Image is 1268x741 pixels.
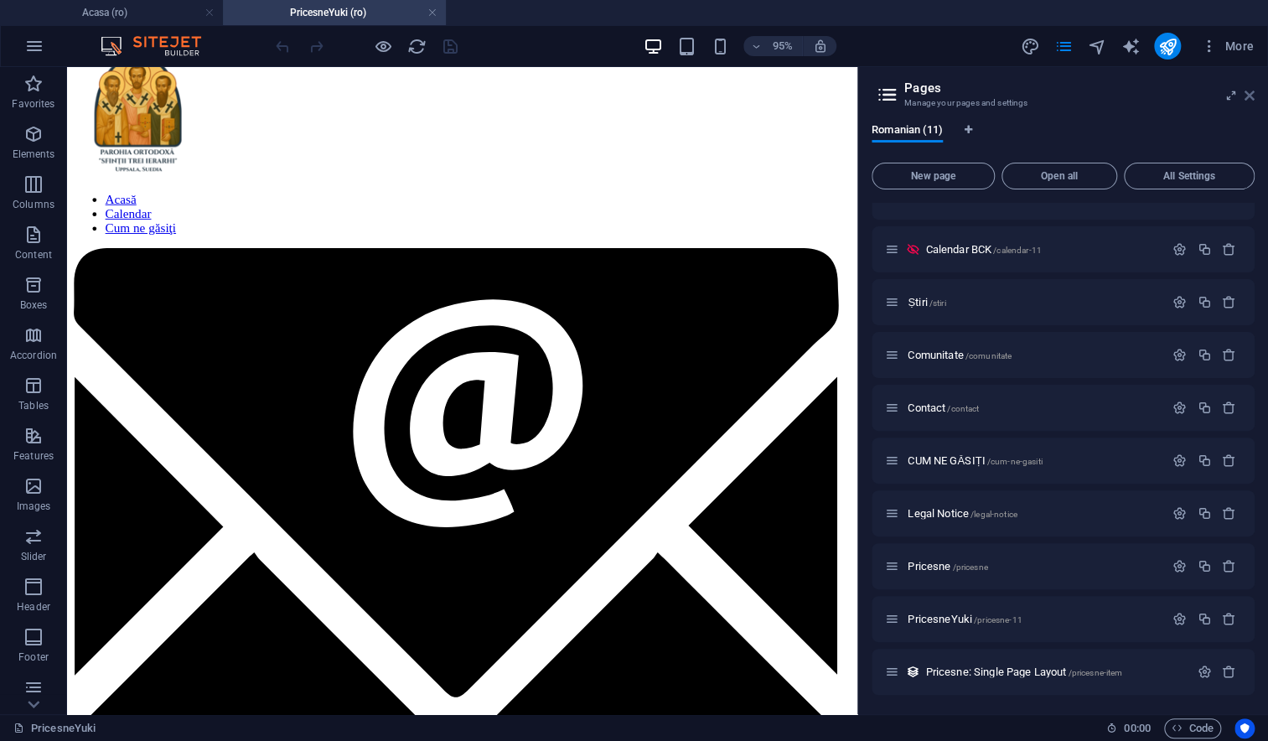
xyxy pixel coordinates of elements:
span: Click to open page [908,560,987,573]
span: /comunitate [965,351,1012,360]
div: Remove [1222,401,1236,415]
div: Settings [1172,295,1187,309]
span: Code [1172,718,1214,738]
span: /pricesne [952,562,987,572]
p: Features [13,449,54,463]
span: Click to open page [908,613,1022,625]
span: All Settings [1131,171,1247,181]
div: Remove [1222,242,1236,256]
h6: 95% [769,36,795,56]
div: This layout is used as a template for all items (e.g. a blog post) of this collection. The conten... [906,665,920,679]
div: Settings [1172,242,1187,256]
button: text_generator [1120,36,1141,56]
i: Design (Ctrl+Alt+Y) [1020,37,1039,56]
span: /stiri [929,298,946,308]
i: On resize automatically adjust zoom level to fit chosen device. [812,39,827,54]
div: Pricesne/pricesne [903,561,1164,572]
button: publish [1154,33,1181,60]
p: Tables [18,399,49,412]
div: Remove [1222,612,1236,626]
div: Duplicate [1197,559,1211,573]
i: Navigator [1087,37,1106,56]
div: Remove [1222,665,1236,679]
button: Usercentrics [1234,718,1255,738]
div: Language Tabs [872,124,1255,156]
button: More [1194,33,1260,60]
div: Settings [1197,665,1211,679]
p: Images [17,500,51,513]
button: All Settings [1124,163,1255,189]
div: Calendar BCK/calendar-11 [920,244,1164,255]
div: Pricesne: Single Page Layout/pricesne-item [920,666,1188,677]
h3: Manage your pages and settings [904,96,1221,111]
div: Duplicate [1197,453,1211,468]
span: Click to open page [908,349,1012,361]
div: Settings [1172,612,1187,626]
i: Pages (Ctrl+Alt+S) [1053,37,1073,56]
h2: Pages [904,80,1255,96]
p: Accordion [10,349,57,362]
span: : [1136,722,1138,734]
div: Remove [1222,559,1236,573]
i: Reload page [407,37,427,56]
div: Duplicate [1197,295,1211,309]
div: Comunitate/comunitate [903,350,1164,360]
p: Slider [21,550,47,563]
div: Remove [1222,348,1236,362]
div: Remove [1222,453,1236,468]
span: Click to open page [925,243,1041,256]
span: 00 00 [1124,718,1150,738]
p: Favorites [12,97,54,111]
p: Header [17,600,50,614]
span: /contact [947,404,979,413]
i: Publish [1157,37,1177,56]
button: Code [1164,718,1221,738]
div: Duplicate [1197,348,1211,362]
button: navigator [1087,36,1107,56]
button: reload [406,36,427,56]
span: Open all [1009,171,1110,181]
button: Open all [1001,163,1117,189]
span: More [1201,38,1254,54]
p: Footer [18,650,49,664]
div: Remove [1222,506,1236,521]
div: Settings [1172,401,1187,415]
button: 95% [743,36,803,56]
div: Settings [1172,506,1187,521]
a: Click to cancel selection. Double-click to open Pages [13,718,96,738]
div: Duplicate [1197,506,1211,521]
span: Click to open page [908,402,979,414]
p: Elements [13,148,55,161]
i: AI Writer [1120,37,1140,56]
span: /pricesne-item [1068,668,1122,677]
p: Content [15,248,52,262]
div: Settings [1172,453,1187,468]
div: PricesneYuki/pricesne-11 [903,614,1164,624]
div: Duplicate [1197,612,1211,626]
span: /pricesne-11 [974,615,1022,624]
span: /legal-notice [970,510,1017,519]
button: pages [1053,36,1074,56]
p: Columns [13,198,54,211]
div: Contact/contact [903,402,1164,413]
div: Remove [1222,295,1236,309]
span: Click to open page [908,296,945,308]
div: Settings [1172,348,1187,362]
button: design [1020,36,1040,56]
span: /cum-ne-gasiti [987,457,1043,466]
span: Click to open page [908,507,1017,520]
div: Duplicate [1197,242,1211,256]
button: Click here to leave preview mode and continue editing [373,36,393,56]
div: Știri/stiri [903,297,1164,308]
h6: Session time [1106,718,1151,738]
h4: PricesneYuki (ro) [223,3,446,22]
span: Click to open page [908,454,1042,467]
span: Click to open page [925,666,1122,678]
span: Romanian (11) [872,120,943,143]
div: CUM NE GĂSIȚI/cum-ne-gasiti [903,455,1164,466]
span: New page [879,171,987,181]
button: New page [872,163,995,189]
p: Boxes [20,298,48,312]
span: /calendar-11 [993,246,1042,255]
img: Editor Logo [96,36,222,56]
